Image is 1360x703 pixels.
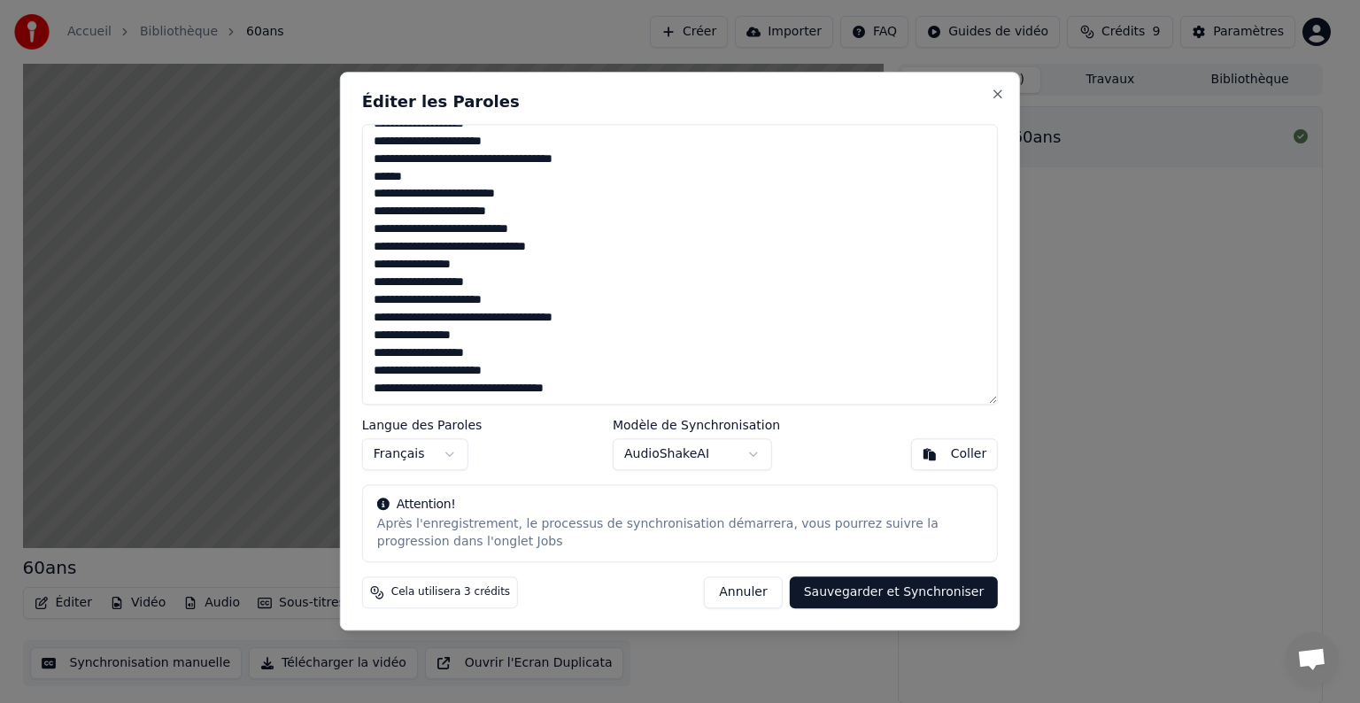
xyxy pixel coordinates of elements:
[362,420,483,432] label: Langue des Paroles
[391,586,510,600] span: Cela utilisera 3 crédits
[377,497,983,514] div: Attention!
[951,446,987,464] div: Coller
[377,516,983,552] div: Après l'enregistrement, le processus de synchronisation démarrera, vous pourrez suivre la progres...
[790,577,999,609] button: Sauvegarder et Synchroniser
[362,94,998,110] h2: Éditer les Paroles
[911,439,999,471] button: Coller
[704,577,782,609] button: Annuler
[613,420,780,432] label: Modèle de Synchronisation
